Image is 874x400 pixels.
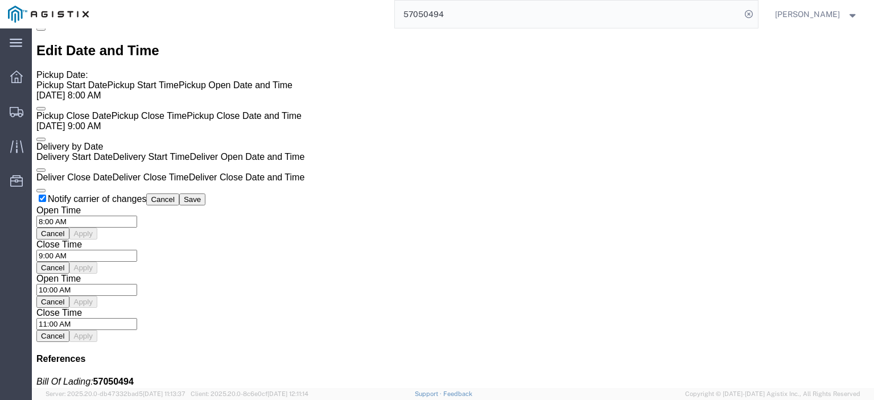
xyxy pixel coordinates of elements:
a: Support [415,390,443,397]
span: Client: 2025.20.0-8c6e0cf [191,390,308,397]
iframe: FS Legacy Container [32,28,874,388]
span: Copyright © [DATE]-[DATE] Agistix Inc., All Rights Reserved [685,389,860,399]
span: [DATE] 12:11:14 [267,390,308,397]
a: Feedback [443,390,472,397]
span: Server: 2025.20.0-db47332bad5 [46,390,185,397]
img: logo [8,6,89,23]
input: Search for shipment number, reference number [395,1,741,28]
span: Jesse Jordan [775,8,840,20]
button: [PERSON_NAME] [774,7,859,21]
span: [DATE] 11:13:37 [143,390,185,397]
